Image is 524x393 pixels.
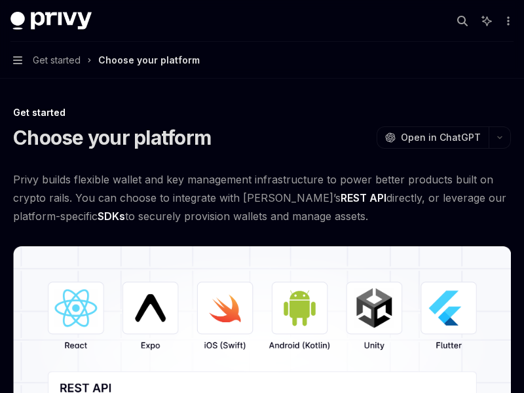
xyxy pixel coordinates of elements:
div: Get started [13,106,511,119]
span: Privy builds flexible wallet and key management infrastructure to power better products built on ... [13,170,511,225]
button: More actions [500,12,514,30]
strong: REST API [341,191,386,204]
div: Choose your platform [98,52,200,68]
span: Get started [33,52,81,68]
strong: SDKs [98,210,125,223]
h1: Choose your platform [13,126,211,149]
img: dark logo [10,12,92,30]
button: Open in ChatGPT [377,126,489,149]
span: Open in ChatGPT [401,131,481,144]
